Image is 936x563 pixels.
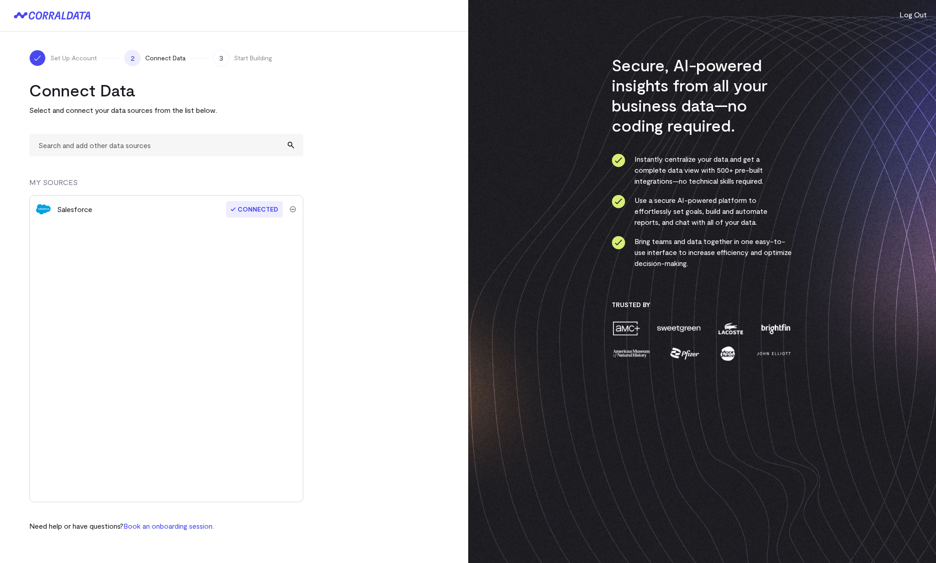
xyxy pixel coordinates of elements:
li: Instantly centralize your data and get a complete data view with 500+ pre-built integrations—no t... [612,154,792,186]
div: MY SOURCES [29,177,303,195]
img: brightfin-a251e171.png [759,320,792,336]
h2: Connect Data [29,80,303,100]
h3: Secure, AI-powered insights from all your business data—no coding required. [612,55,792,135]
div: Salesforce [57,204,92,215]
span: Connect Data [145,53,185,63]
span: 3 [213,50,229,66]
li: Bring teams and data together in one easy-to-use interface to increase efficiency and optimize de... [612,236,792,269]
img: amnh-5afada46.png [612,345,651,361]
li: Use a secure AI-powered platform to effortlessly set goals, build and automate reports, and chat ... [612,195,792,228]
img: lacoste-7a6b0538.png [717,320,744,336]
img: ico-check-white-5ff98cb1.svg [33,53,42,63]
button: Log Out [899,9,927,20]
img: ico-check-circle-4b19435c.svg [612,195,625,208]
span: 2 [124,50,141,66]
span: Set Up Account [50,53,97,63]
p: Select and connect your data sources from the list below. [29,105,303,116]
p: Need help or have questions? [29,521,214,531]
img: ico-check-circle-4b19435c.svg [612,154,625,167]
img: salesforce-aa4b4df5.svg [36,202,51,217]
h3: Trusted By [612,301,792,309]
img: trash-40e54a27.svg [290,206,296,212]
img: john-elliott-25751c40.png [755,345,792,361]
span: Start Building [234,53,272,63]
img: ico-check-circle-4b19435c.svg [612,236,625,250]
a: Book an onboarding session. [123,521,214,530]
img: sweetgreen-1d1fb32c.png [656,320,702,336]
img: moon-juice-c312e729.png [719,345,737,361]
img: pfizer-e137f5fc.png [669,345,701,361]
span: Connected [226,201,283,218]
img: amc-0b11a8f1.png [612,320,641,336]
input: Search and add other data sources [29,134,303,156]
